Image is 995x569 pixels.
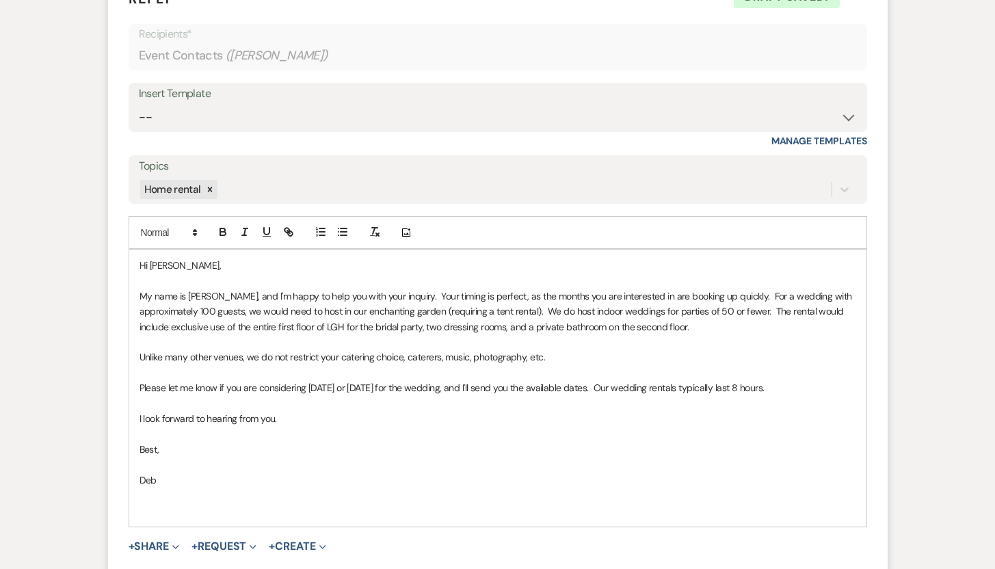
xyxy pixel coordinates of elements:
p: My name is [PERSON_NAME], and I'm happy to help you with your inquiry. Your timing is perfect, as... [140,289,856,334]
span: + [129,541,135,552]
span: + [269,541,275,552]
button: Request [191,541,256,552]
p: Unlike many other venues, we do not restrict your catering choice, caterers, music, photography, ... [140,349,856,365]
p: Please let me know if you are considering [DATE] or [DATE] for the wedding, and I'll send you the... [140,380,856,395]
p: Recipients* [139,25,857,43]
label: Topics [139,157,857,176]
a: Manage Templates [771,135,867,147]
button: Create [269,541,326,552]
div: Home rental [140,180,203,200]
span: ( [PERSON_NAME] ) [226,47,328,65]
div: Event Contacts [139,42,857,69]
p: Best, [140,442,856,457]
p: I look forward to hearing from you. [140,411,856,426]
span: + [191,541,198,552]
button: Share [129,541,180,552]
p: Deb [140,473,856,488]
p: Hi [PERSON_NAME], [140,258,856,273]
div: Insert Template [139,84,857,104]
